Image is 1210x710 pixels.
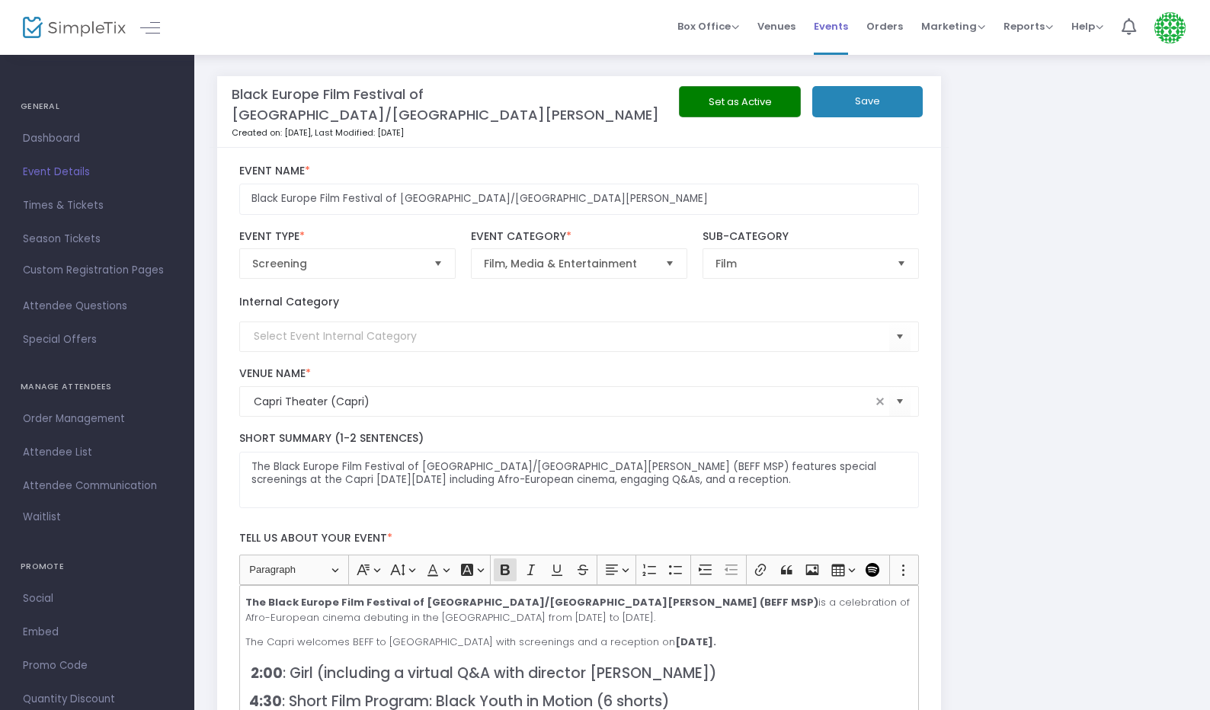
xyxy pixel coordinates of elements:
strong: [DATE]. [675,635,716,649]
button: Select [427,249,449,278]
input: Enter Event Name [239,184,920,215]
span: Custom Registration Pages [23,263,164,278]
span: Marketing [921,19,985,34]
input: Select Event Internal Category [254,328,890,344]
button: Save [812,86,923,117]
span: Box Office [677,19,739,34]
label: Venue Name [239,367,920,381]
label: Event Category [471,230,688,244]
button: Select [889,386,911,417]
label: Tell us about your event [232,523,927,555]
m-panel-title: Black Europe Film Festival of [GEOGRAPHIC_DATA]/[GEOGRAPHIC_DATA][PERSON_NAME] [232,84,695,125]
strong: The Black Europe Film Festival of [GEOGRAPHIC_DATA]/[GEOGRAPHIC_DATA][PERSON_NAME] (BEFF MSP) [245,595,818,609]
input: Select Venue [254,394,872,410]
span: Attendee Questions [23,296,171,316]
h4: MANAGE ATTENDEES [21,372,174,402]
span: Short Summary (1-2 Sentences) [239,430,424,446]
span: , Last Modified: [DATE] [311,126,404,139]
button: Paragraph [242,558,345,582]
span: Film, Media & Entertainment [484,256,654,271]
label: Internal Category [239,294,339,310]
span: Dashboard [23,129,171,149]
div: Editor toolbar [239,555,920,585]
span: Attendee Communication [23,476,171,496]
span: Help [1071,19,1103,34]
button: Select [659,249,680,278]
p: Created on: [DATE] [232,126,695,139]
button: Select [891,249,912,278]
button: Select [889,321,911,352]
span: Promo Code [23,656,171,676]
button: Set as Active [679,86,801,117]
span: Screening [252,256,422,271]
span: Order Management [23,409,171,429]
span: Times & Tickets [23,196,171,216]
span: Quantity Discount [23,689,171,709]
p: is a celebration of Afro-European cinema debuting in the [GEOGRAPHIC_DATA] from [DATE] to [DATE]. [245,595,912,625]
h4: GENERAL [21,91,174,122]
h4: PROMOTE [21,552,174,582]
span: Paragraph [249,561,328,579]
span: clear [871,392,889,411]
label: Event Type [239,230,456,244]
span: Attendee List [23,443,171,462]
span: Reports [1004,19,1053,34]
span: Season Tickets [23,229,171,249]
span: Embed [23,622,171,642]
span: Events [814,7,848,46]
span: Venues [757,7,795,46]
span: Special Offers [23,330,171,350]
span: Social [23,589,171,609]
span: Film [715,256,885,271]
span: Orders [866,7,903,46]
strong: 2:00 [251,663,283,683]
label: Sub-Category [703,230,920,244]
span: Event Details [23,162,171,182]
label: Event Name [239,165,920,178]
p: The Capri welcomes BEFF to [GEOGRAPHIC_DATA] with screenings and a reception on [245,635,912,650]
span: Waitlist [23,510,61,525]
span: : Girl (including a virtual Q&A with director [PERSON_NAME]) [251,663,717,683]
